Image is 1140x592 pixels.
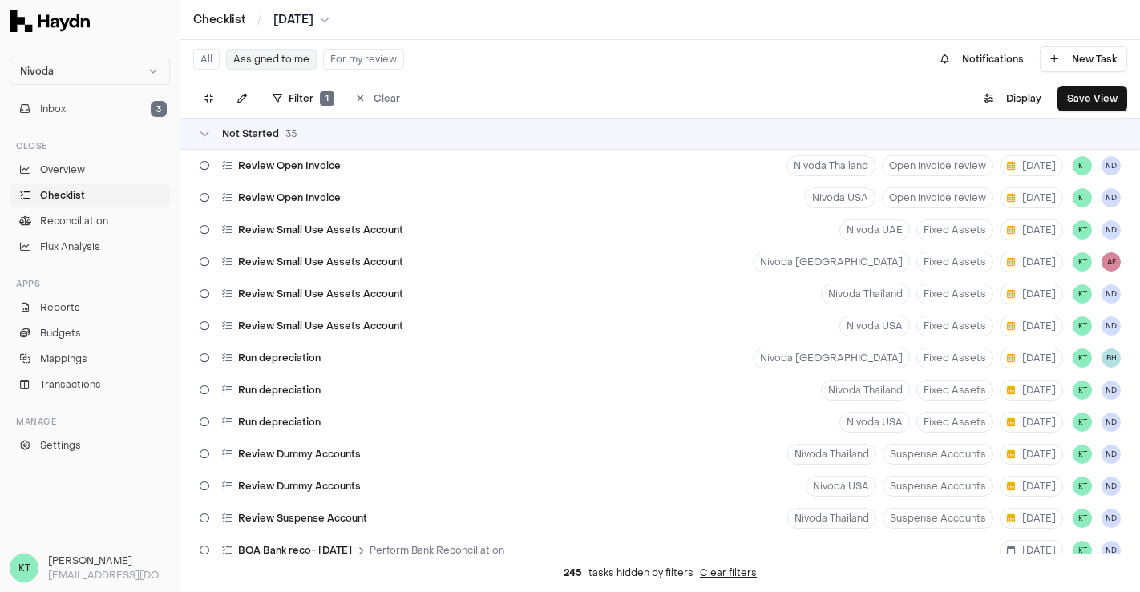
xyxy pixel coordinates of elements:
button: KT [1073,348,1092,368]
span: [DATE] [1007,416,1056,429]
span: Run depreciation [238,352,321,364]
button: KT [1073,252,1092,272]
button: KT [1073,220,1092,240]
button: ND [1102,316,1121,336]
button: ND [1102,188,1121,207]
button: Fixed Assets [916,348,993,368]
span: ND [1102,477,1121,496]
span: Filter [289,92,313,105]
span: [DATE] [1007,320,1056,332]
button: AF [1102,252,1121,272]
span: BOA Bank reco- [DATE] [238,544,352,557]
a: Transactions [10,373,170,396]
button: Display [974,86,1051,111]
button: [DATE] [1000,284,1063,304]
button: Nivoda [10,58,170,85]
span: Perform Bank Reconciliation [370,544,504,557]
button: KT [1073,381,1092,400]
button: KT [1073,509,1092,528]
span: Run depreciation [238,416,321,429]
button: Nivoda USA [805,187,875,208]
button: KT [1073,316,1092,336]
button: ND [1102,284,1121,304]
button: All [193,49,220,70]
span: Review Small Use Assets Account [238,256,403,268]
button: KT [1073,541,1092,560]
span: Review Open Invoice [238,159,341,172]
span: KT [10,554,38,582]
span: [DATE] [1007,352,1056,364]
button: Fixed Assets [916,380,993,401]
button: [DATE] [273,12,329,28]
span: Nivoda [20,65,54,78]
button: ND [1102,541,1121,560]
span: Review Small Use Assets Account [238,288,403,300]
button: ND [1102,509,1121,528]
a: Flux Analysis [10,236,170,258]
button: New Task [1040,46,1127,72]
span: KT [1073,188,1092,207]
button: Nivoda Thailand [821,380,910,401]
span: [DATE] [1007,480,1056,493]
button: Suspense Accounts [883,476,993,497]
button: Nivoda Thailand [787,444,876,465]
a: Reconciliation [10,210,170,232]
span: [DATE] [1007,544,1056,557]
div: tasks hidden by filters [180,554,1140,592]
a: Checklist [10,184,170,207]
button: Save View [1057,86,1127,111]
button: Clear filters [700,566,757,579]
span: [DATE] [273,12,313,28]
nav: breadcrumb [193,12,329,28]
button: ND [1102,220,1121,240]
button: Nivoda [GEOGRAPHIC_DATA] [753,252,910,272]
button: Nivoda USA [839,412,910,433]
button: KT [1073,284,1092,304]
button: Notifications [931,46,1033,72]
span: Overview [40,163,85,177]
span: Settings [40,438,81,453]
button: Nivoda [GEOGRAPHIC_DATA] [753,348,910,368]
button: Nivoda Thailand [787,508,876,529]
button: ND [1102,445,1121,464]
span: ND [1102,156,1121,175]
div: Apps [10,271,170,296]
button: ND [1102,381,1121,400]
button: Fixed Assets [916,252,993,272]
button: Fixed Assets [916,219,993,240]
span: Review Suspense Account [238,512,367,525]
button: Nivoda Thailand [821,284,910,304]
span: [DATE] [1007,191,1056,204]
span: Checklist [40,188,85,203]
button: [DATE] [1000,252,1063,272]
button: KT [1073,156,1092,175]
button: Clear [347,86,410,111]
span: 1 [320,91,334,106]
button: KT [1073,445,1092,464]
span: Review Dummy Accounts [238,480,361,493]
button: Suspense Accounts [883,508,993,529]
span: Review Small Use Assets Account [238,320,403,332]
span: / [254,11,265,27]
span: Inbox [40,102,66,116]
h3: [PERSON_NAME] [48,554,170,568]
span: Not Started [222,127,279,140]
button: KT [1073,477,1092,496]
button: [DATE] [1000,476,1063,497]
button: [DATE] [1000,444,1063,465]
